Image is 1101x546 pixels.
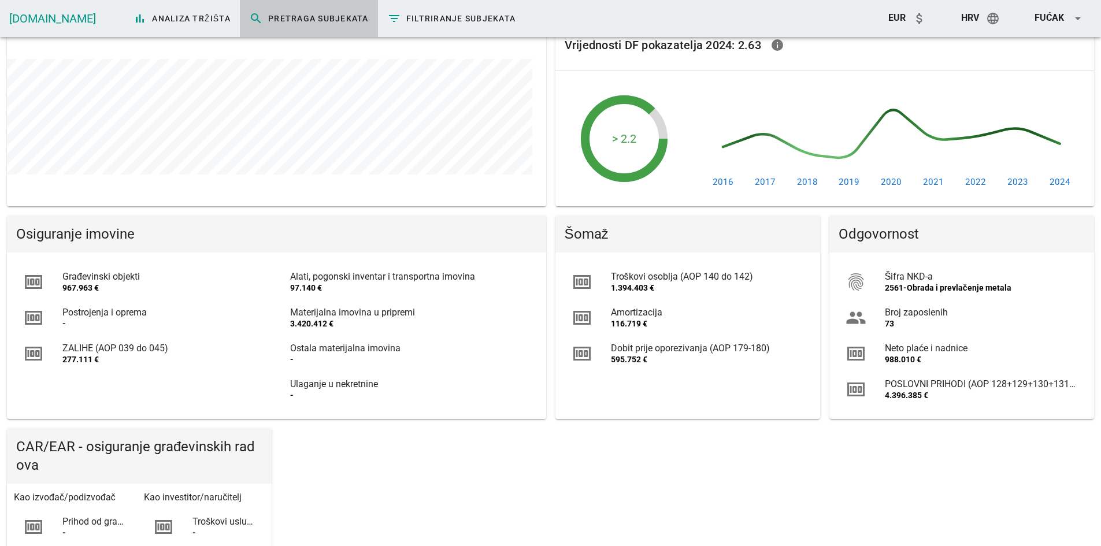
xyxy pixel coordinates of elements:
i: money [572,272,592,292]
div: CAR/EAR - osiguranje građevinskih radova [7,428,272,484]
div: Odgovornost [829,216,1094,252]
text: 2017 [754,177,775,187]
div: 3.420.412 € [290,319,529,329]
div: 595.752 € [611,355,804,365]
div: Građevinski objekti [62,271,262,282]
div: 988.010 € [885,355,1078,365]
text: 2020 [881,177,902,187]
div: - [62,528,125,538]
text: 2021 [923,177,944,187]
div: Alati, pogonski inventar i transportna imovina [290,271,529,282]
i: money [23,517,44,537]
div: 4.396.385 € [885,391,1078,400]
div: POSLOVNI PRIHODI (AOP 128+129+130+131+132) [885,378,1078,389]
div: - [290,391,529,400]
i: info [770,38,784,52]
div: Broj zaposlenih [885,307,1078,318]
span: Filtriranje subjekata [387,12,516,25]
i: arrow_drop_down [1071,12,1085,25]
div: 277.111 € [62,355,262,365]
text: 2016 [712,177,733,187]
div: Ostala materijalna imovina [290,343,529,354]
span: Analiza tržišta [133,12,231,25]
i: money [23,272,44,292]
i: money [23,343,44,364]
div: Šifra NKD-a [885,271,1078,282]
i: money [846,379,866,400]
i: fingerprint [846,272,866,292]
i: bar_chart [133,12,147,25]
text: 2022 [965,177,986,187]
div: Amortizacija [611,307,804,318]
i: search [249,12,263,25]
div: 116.719 € [611,319,804,329]
div: Prihod od građevinske djelatnosti - radova na zgradama [62,516,125,527]
div: Osiguranje imovine [7,216,546,252]
i: language [986,12,1000,25]
i: money [23,307,44,328]
div: 73 [885,319,1078,329]
div: - [62,319,262,329]
span: Fućak [1035,12,1064,23]
i: money [572,343,592,364]
div: Šomaž [555,216,820,252]
i: money [153,517,174,537]
div: - [290,355,529,365]
span: EUR [888,12,906,23]
i: money [846,343,866,364]
span: Kao investitor/naručitelj [144,492,242,503]
text: 2023 [1007,177,1028,187]
div: - [192,528,255,538]
span: hrv [961,12,979,23]
a: [DOMAIN_NAME] [9,12,96,25]
i: filter_list [387,12,401,25]
text: 2018 [796,177,817,187]
text: 2019 [839,177,859,187]
span: Kao izvođač/podizvođač [14,492,116,503]
div: Neto plaće i nadnice [885,343,1078,354]
div: Troškovi osoblja (AOP 140 do 142) [611,271,804,282]
i: group [846,307,866,328]
div: Postrojenja i oprema [62,307,262,318]
div: ZALIHE (AOP 039 do 045) [62,343,262,354]
div: Materijalna imovina u pripremi [290,307,529,318]
div: Dobit prije oporezivanja (AOP 179-180) [611,343,804,354]
div: 2561-Obrada i prevlačenje metala [885,283,1078,293]
div: 97.140 € [290,283,529,293]
i: money [572,307,592,328]
div: Troškovi usluga podugovaratelja (podizvođača) za građevinske radove [192,516,255,527]
div: Vrijednosti DF pokazatelja 2024: 2.63 [555,20,1095,70]
text: 2024 [1050,177,1070,187]
i: attach_money [913,12,926,25]
div: 967.963 € [62,283,262,293]
span: Pretraga subjekata [249,12,369,25]
div: Ulaganje u nekretnine [290,378,529,389]
div: 1.394.403 € [611,283,804,293]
